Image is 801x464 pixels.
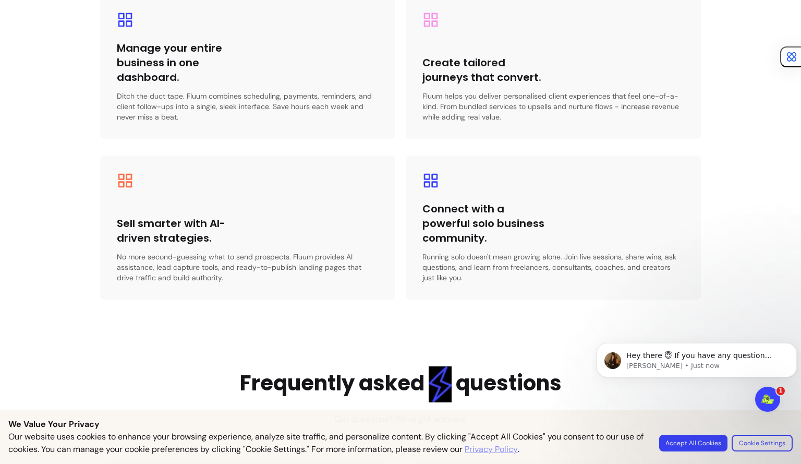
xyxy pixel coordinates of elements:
a: Privacy Policy [465,443,518,456]
button: Accept All Cookies [659,435,727,451]
p: Ditch the duct tape. Fluum combines scheduling, payments, reminders, and client follow-ups into a... [117,91,379,122]
img: flashlight Blue [429,366,452,402]
iframe: Intercom live chat [755,387,780,412]
h2: Frequently asked questions [240,366,562,402]
h3: Manage your entire business in one dashboard. [117,41,248,85]
h3: Sell smarter with AI-driven strategies. [117,216,248,245]
span: 1 [776,387,785,395]
iframe: Intercom notifications message [592,321,801,436]
button: Cookie Settings [732,435,793,451]
p: Running solo doesn't mean growing alone. Join live sessions, share wins, ask questions, and learn... [422,252,684,283]
p: No more second-guessing what to send prospects. Fluum provides AI assistance, lead capture tools,... [117,252,379,283]
h3: Connect with a powerful solo business community. [422,201,553,245]
p: Our website uses cookies to enhance your browsing experience, analyze site traffic, and personali... [8,431,647,456]
h3: Create tailored journeys that convert. [422,55,553,85]
p: Fluum helps you deliver personalised client experiences that feel one-of-a-kind. From bundled ser... [422,91,684,122]
p: We Value Your Privacy [8,418,793,431]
